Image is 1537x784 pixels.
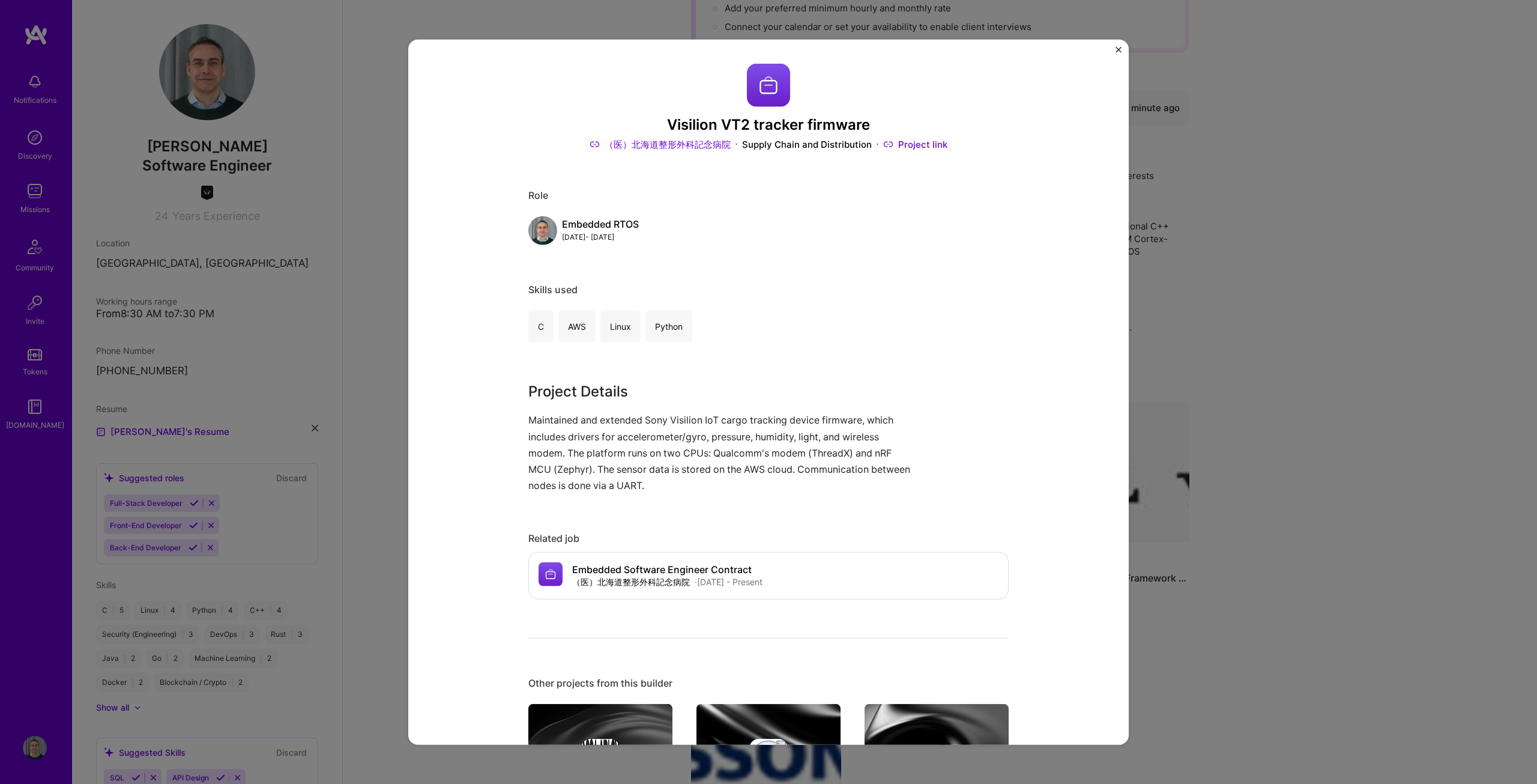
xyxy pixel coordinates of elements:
[558,311,596,342] div: AWS
[562,218,639,231] div: Embedded RTOS
[528,532,1009,545] div: Related job
[590,138,600,151] img: Link
[581,739,620,777] img: Company logo
[572,564,762,575] h4: Embedded Software Engineer Contract
[528,284,1009,296] div: Skills used
[883,138,893,151] img: Link
[917,739,956,777] img: Company logo
[883,138,947,151] a: Project link
[562,231,639,243] div: [DATE] - [DATE]
[590,138,731,151] a: （医）北海道整形外科記念病院
[877,138,878,151] img: Dot
[572,576,690,588] div: （医）北海道整形外科記念病院
[528,189,1009,202] div: Role
[539,562,563,586] img: Company logo
[695,576,762,588] div: · [DATE] - Present
[528,116,1009,133] h3: Visilion VT2 tracker firmware
[742,138,872,151] div: Supply Chain and Distribution
[645,311,692,342] div: Python
[528,381,919,403] h3: Project Details
[600,311,641,342] div: Linux
[735,138,737,151] img: Dot
[528,677,1009,690] div: Other projects from this builder
[747,63,790,106] img: Company logo
[1116,46,1122,59] button: Close
[528,412,919,494] p: Maintained and extended Sony Visilion IoT cargo tracking device firmware, which includes drivers ...
[528,311,554,342] div: C
[749,739,788,777] img: Company logo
